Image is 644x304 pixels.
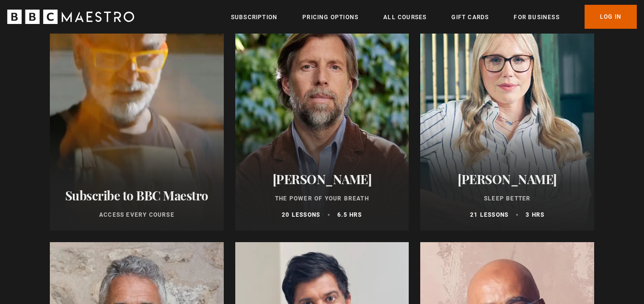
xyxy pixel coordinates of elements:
[432,194,583,203] p: Sleep Better
[231,5,637,29] nav: Primary
[337,210,362,219] p: 6.5 hrs
[585,5,637,29] a: Log In
[432,172,583,187] h2: [PERSON_NAME]
[514,12,559,22] a: For business
[247,172,398,187] h2: [PERSON_NAME]
[7,10,134,24] svg: BBC Maestro
[282,210,320,219] p: 20 lessons
[247,194,398,203] p: The Power of Your Breath
[470,210,508,219] p: 21 lessons
[526,210,544,219] p: 3 hrs
[451,12,489,22] a: Gift Cards
[383,12,426,22] a: All Courses
[302,12,358,22] a: Pricing Options
[235,0,409,231] a: [PERSON_NAME] The Power of Your Breath 20 lessons 6.5 hrs
[231,12,277,22] a: Subscription
[420,0,594,231] a: [PERSON_NAME] Sleep Better 21 lessons 3 hrs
